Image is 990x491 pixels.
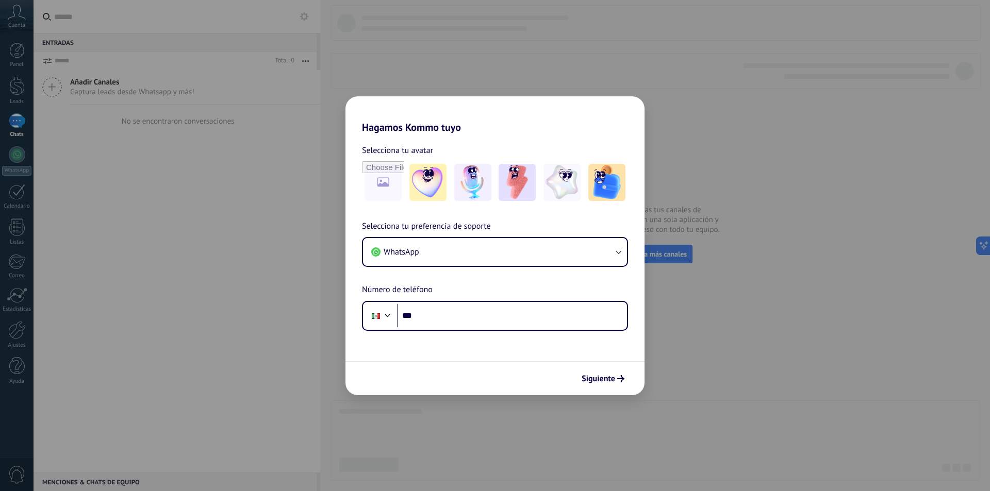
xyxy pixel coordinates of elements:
div: Mexico: + 52 [366,305,386,327]
h2: Hagamos Kommo tuyo [345,96,645,133]
img: -3.jpeg [499,164,536,201]
button: WhatsApp [363,238,627,266]
span: Selecciona tu avatar [362,144,433,157]
span: Número de teléfono [362,283,433,297]
span: Siguiente [582,375,615,382]
button: Siguiente [577,370,629,387]
img: -2.jpeg [454,164,491,201]
img: -5.jpeg [588,164,625,201]
span: Selecciona tu preferencia de soporte [362,220,491,233]
span: WhatsApp [384,247,419,257]
img: -4.jpeg [543,164,581,201]
img: -1.jpeg [409,164,447,201]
